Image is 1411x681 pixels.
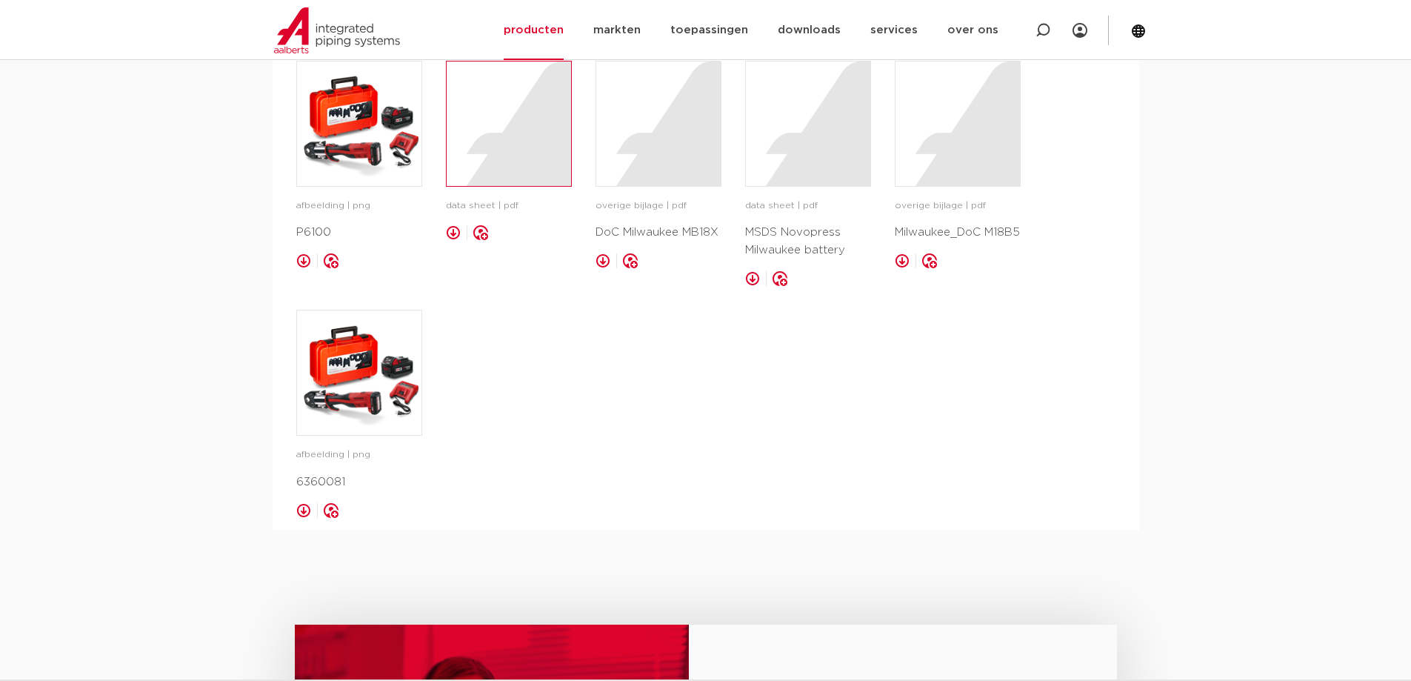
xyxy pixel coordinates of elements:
a: image for P6100 [296,61,422,187]
p: afbeelding | png [296,199,422,213]
img: image for P6100 [297,62,421,186]
p: MSDS Novopress Milwaukee battery [745,224,871,259]
p: DoC Milwaukee MB18X [596,224,721,242]
p: afbeelding | png [296,448,422,462]
p: Milwaukee_DoC M18B5 [895,224,1021,242]
p: overige bijlage | pdf [895,199,1021,213]
img: image for 6360081 [297,310,421,435]
a: image for 6360081 [296,310,422,436]
p: P6100 [296,224,422,242]
p: 6360081 [296,474,422,491]
p: data sheet | pdf [745,199,871,213]
p: data sheet | pdf [446,199,572,213]
p: overige bijlage | pdf [596,199,721,213]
